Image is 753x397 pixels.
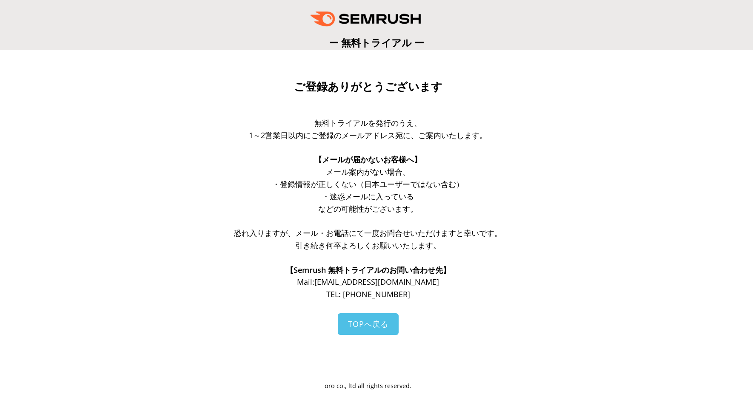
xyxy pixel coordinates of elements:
[297,277,439,287] span: Mail: [EMAIL_ADDRESS][DOMAIN_NAME]
[326,167,410,177] span: メール案内がない場合、
[295,240,441,250] span: 引き続き何卒よろしくお願いいたします。
[272,179,464,189] span: ・登録情報が正しくない（日本ユーザーではない含む）
[318,204,418,214] span: などの可能性がございます。
[329,36,424,49] span: ー 無料トライアル ー
[348,319,388,329] span: TOPへ戻る
[325,382,411,390] span: oro co., ltd all rights reserved.
[314,118,422,128] span: 無料トライアルを発行のうえ、
[234,228,502,238] span: 恐れ入りますが、メール・お電話にて一度お問合せいただけますと幸いです。
[286,265,451,275] span: 【Semrush 無料トライアルのお問い合わせ先】
[338,313,399,335] a: TOPへ戻る
[294,80,442,93] span: ご登録ありがとうございます
[322,191,414,201] span: ・迷惑メールに入っている
[326,289,410,299] span: TEL: [PHONE_NUMBER]
[249,130,487,140] span: 1～2営業日以内にご登録のメールアドレス宛に、ご案内いたします。
[314,154,422,164] span: 【メールが届かないお客様へ】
